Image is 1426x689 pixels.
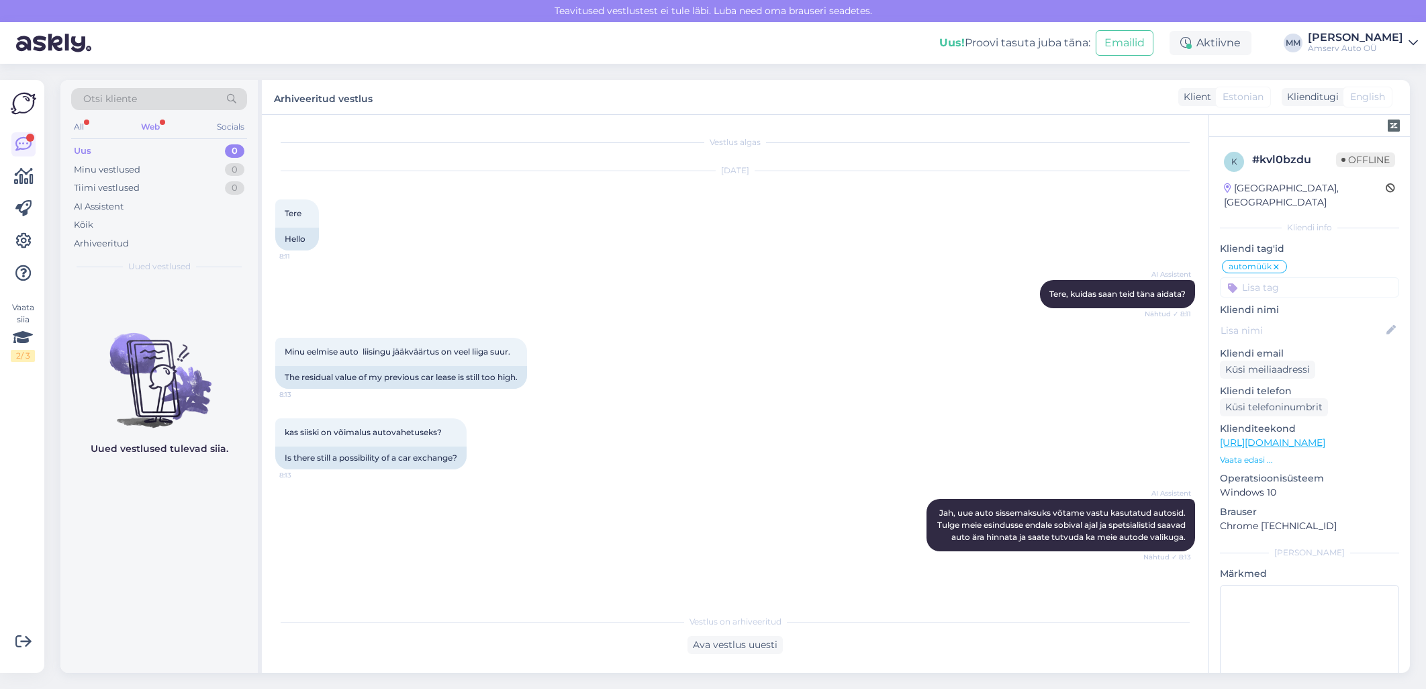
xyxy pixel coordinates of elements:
p: Kliendi tag'id [1220,242,1399,256]
span: 8:11 [279,251,330,261]
img: No chats [60,309,258,430]
div: Socials [214,118,247,136]
div: Aktiivne [1170,31,1251,55]
div: Web [138,118,162,136]
div: Kliendi info [1220,222,1399,234]
div: Ava vestlus uuesti [687,636,783,654]
span: 8:13 [279,389,330,400]
span: AI Assistent [1141,269,1191,279]
b: Uus! [939,36,965,49]
div: Is there still a possibility of a car exchange? [275,447,467,469]
div: The residual value of my previous car lease is still too high. [275,366,527,389]
div: All [71,118,87,136]
span: 8:13 [279,470,330,480]
span: AI Assistent [1141,488,1191,498]
div: [GEOGRAPHIC_DATA], [GEOGRAPHIC_DATA] [1224,181,1386,210]
div: Klient [1178,90,1211,104]
p: Uued vestlused tulevad siia. [91,442,228,456]
div: Minu vestlused [74,163,140,177]
span: Estonian [1223,90,1264,104]
div: [DATE] [275,165,1195,177]
div: Küsi meiliaadressi [1220,361,1315,379]
div: Amserv Auto OÜ [1308,43,1403,54]
div: 0 [225,144,244,158]
label: Arhiveeritud vestlus [274,88,373,106]
div: [PERSON_NAME] [1220,547,1399,559]
a: [PERSON_NAME]Amserv Auto OÜ [1308,32,1418,54]
div: Vestlus algas [275,136,1195,148]
div: Tiimi vestlused [74,181,140,195]
div: 0 [225,181,244,195]
button: Emailid [1096,30,1153,56]
span: automüük [1229,263,1272,271]
p: Kliendi email [1220,347,1399,361]
div: 2 / 3 [11,350,35,362]
input: Lisa nimi [1221,323,1384,338]
span: kas siiski on võimalus autovahetuseks? [285,427,442,437]
input: Lisa tag [1220,277,1399,297]
div: Arhiveeritud [74,237,129,250]
p: Chrome [TECHNICAL_ID] [1220,519,1399,533]
span: k [1231,156,1237,167]
div: Kõik [74,218,93,232]
p: Windows 10 [1220,486,1399,500]
span: Offline [1336,152,1395,167]
span: Vestlus on arhiveeritud [690,616,781,628]
p: Vaata edasi ... [1220,454,1399,466]
div: [PERSON_NAME] [1308,32,1403,43]
span: Nähtud ✓ 8:11 [1141,309,1191,319]
div: MM [1284,34,1302,52]
span: Uued vestlused [128,261,191,273]
div: Vaata siia [11,302,35,362]
span: Tere [285,208,301,218]
p: Klienditeekond [1220,422,1399,436]
div: AI Assistent [74,200,124,214]
p: Brauser [1220,505,1399,519]
div: # kvl0bzdu [1252,152,1336,168]
div: Uus [74,144,91,158]
p: Märkmed [1220,567,1399,581]
span: Nähtud ✓ 8:13 [1141,552,1191,562]
p: Operatsioonisüsteem [1220,471,1399,486]
span: English [1350,90,1385,104]
img: Askly Logo [11,91,36,116]
span: Tere, kuidas saan teid täna aidata? [1049,289,1186,299]
div: 0 [225,163,244,177]
p: Kliendi telefon [1220,384,1399,398]
a: [URL][DOMAIN_NAME] [1220,437,1325,449]
div: Hello [275,228,319,250]
span: Jah, uue auto sissemaksuks võtame vastu kasutatud autosid. Tulge meie esindusse endale sobival aj... [937,508,1188,542]
p: Kliendi nimi [1220,303,1399,317]
span: Minu eelmise auto liisingu jääkväärtus on veel liiga suur. [285,347,510,357]
span: Otsi kliente [83,92,137,106]
div: Proovi tasuta juba täna: [939,35,1090,51]
div: Klienditugi [1282,90,1339,104]
div: Küsi telefoninumbrit [1220,398,1328,416]
img: zendesk [1388,120,1400,132]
